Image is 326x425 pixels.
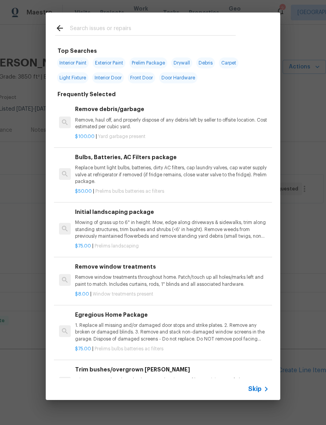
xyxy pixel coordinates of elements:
[75,310,269,319] h6: Egregious Home Package
[128,72,155,83] span: Front Door
[171,57,192,68] span: Drywall
[95,189,164,194] span: Prelims bulbs batteries ac filters
[92,72,124,83] span: Interior Door
[75,292,89,296] span: $8.00
[75,165,269,185] p: Replace burnt light bulbs, batteries, dirty AC filters, cap laundry valves, cap water supply valv...
[75,346,269,352] p: |
[57,57,89,68] span: Interior Paint
[159,72,197,83] span: Door Hardware
[129,57,167,68] span: Prelim Package
[75,105,269,113] h6: Remove debris/garbage
[75,188,269,195] p: |
[75,322,269,342] p: 1. Replace all missing and/or damaged door stops and strike plates. 2. Remove any broken or damag...
[75,377,269,390] p: Trim overgrown hegdes & bushes around perimeter of home giving 12" of clearance. Properly dispose...
[75,189,92,194] span: $50.00
[219,57,238,68] span: Carpet
[95,346,163,351] span: Prelims bulbs batteries ac filters
[93,57,125,68] span: Exterior Paint
[70,23,236,35] input: Search issues or repairs
[57,72,88,83] span: Light Fixture
[75,133,269,140] p: |
[75,365,269,374] h6: Trim bushes/overgrown [PERSON_NAME]
[57,47,97,55] h6: Top Searches
[75,208,269,216] h6: Initial landscaping package
[248,385,262,393] span: Skip
[75,346,91,351] span: $75.00
[75,274,269,287] p: Remove window treatments throughout home. Patch/touch up all holes/marks left and paint to match....
[57,90,116,99] h6: Frequently Selected
[75,291,269,298] p: |
[75,243,269,249] p: |
[98,134,145,139] span: Yard garbage present
[196,57,215,68] span: Debris
[75,262,269,271] h6: Remove window treatments
[95,244,139,248] span: Prelims landscaping
[75,244,91,248] span: $75.00
[75,153,269,161] h6: Bulbs, Batteries, AC Filters package
[75,219,269,239] p: Mowing of grass up to 6" in height. Mow, edge along driveways & sidewalks, trim along standing st...
[75,134,95,139] span: $100.00
[75,117,269,130] p: Remove, haul off, and properly dispose of any debris left by seller to offsite location. Cost est...
[93,292,153,296] span: Window treatments present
